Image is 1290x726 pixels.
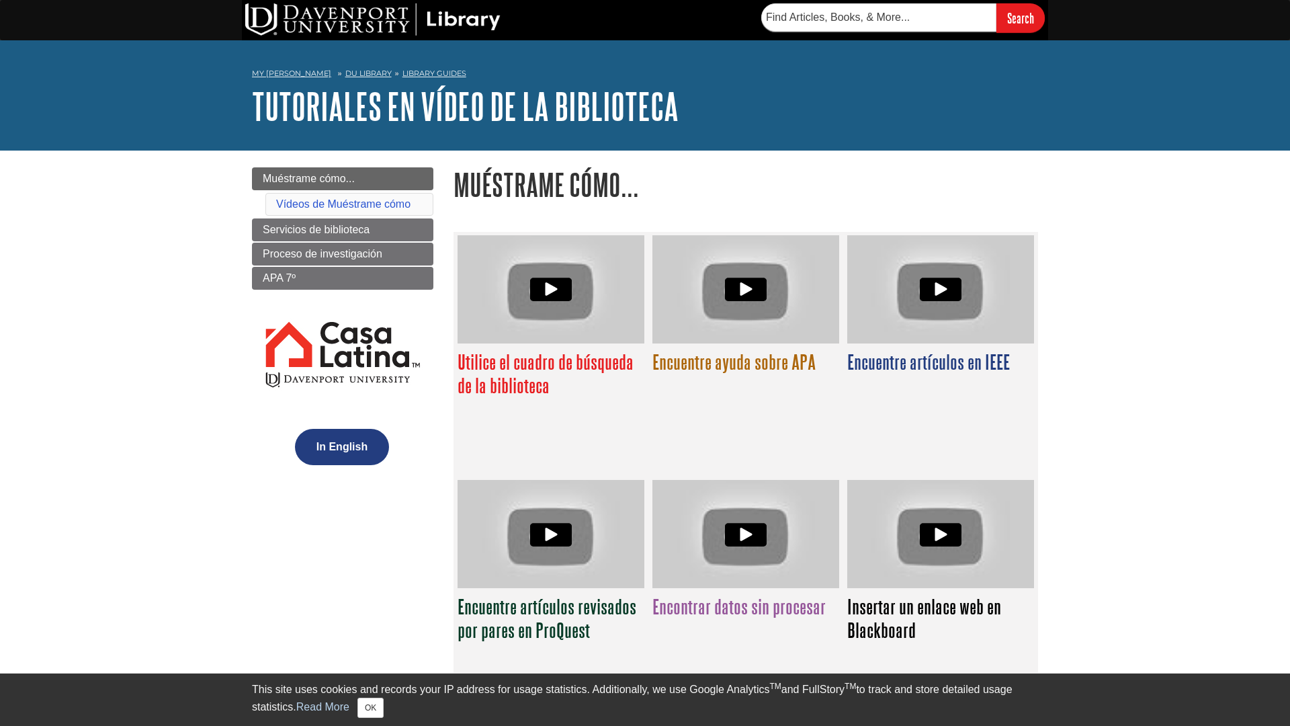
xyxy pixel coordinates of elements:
[245,3,501,36] img: DU Library
[252,68,331,79] a: My [PERSON_NAME]
[454,167,1038,202] h1: Muéstrame cómo...
[263,248,382,259] span: Proceso de investigación
[252,85,679,127] a: Tutoriales en vídeo de la biblioteca
[357,698,384,718] button: Close
[296,701,349,713] a: Read More
[252,218,433,241] a: Servicios de biblioteca
[458,235,644,344] div: Video: Show Me How to Use the Library Search Box
[458,595,644,642] h3: Encuentre artículos revisados ​​por pares en ProQuest
[845,682,856,691] sup: TM
[996,3,1045,32] input: Search
[263,272,296,284] span: APA 7º
[761,3,1045,32] form: Searches DU Library's articles, books, and more
[847,235,1033,344] div: Video: Show Me How to Find Articles in IEEE
[458,480,644,588] div: Video: Show Me How to Find Peer Reviewed Articles in ProQuest
[761,3,996,32] input: Find Articles, Books, & More...
[252,243,433,266] a: Proceso de investigación
[652,595,838,618] h3: Encontrar datos sin procesar
[345,69,392,78] a: DU Library
[847,480,1033,588] div: Video: Show Me How to Insert a Web Link into Blackboard
[652,480,838,588] div: Video: Find Raw Data
[252,65,1038,86] nav: breadcrumb
[276,198,411,210] a: Vídeos de Muéstrame cómo
[263,224,370,235] span: Servicios de biblioteca
[292,441,392,452] a: In English
[652,350,838,374] h3: Encuentre ayuda sobre APA
[847,595,1033,642] h3: Insertar un enlace web en Blackboard
[847,350,1033,374] h3: Encuentre artículos en IEEE
[252,682,1038,718] div: This site uses cookies and records your IP address for usage statistics. Additionally, we use Goo...
[252,167,433,190] a: Muéstrame cómo...
[252,167,433,488] div: Guide Page Menu
[458,350,644,397] h3: Utilice el cuadro de búsqueda de la biblioteca
[769,682,781,691] sup: TM
[263,173,355,184] span: Muéstrame cómo...
[252,267,433,290] a: APA 7º
[402,69,466,78] a: Library Guides
[295,429,389,465] button: In English
[652,235,838,344] div: Video: Show Me How to Find APA Help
